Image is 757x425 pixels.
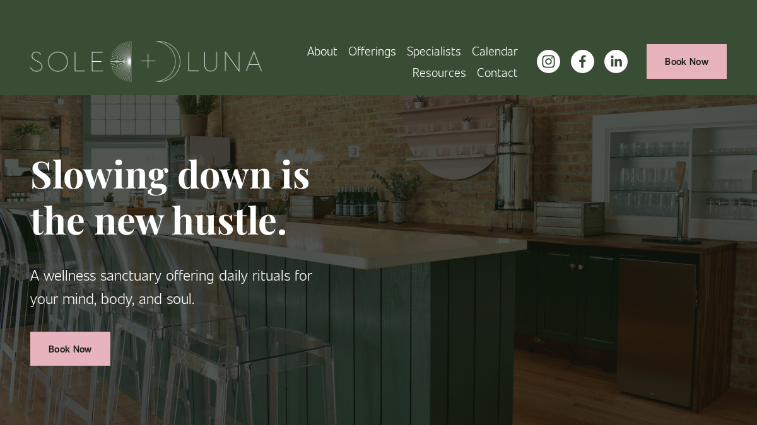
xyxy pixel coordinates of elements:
a: facebook-unauth [571,50,594,73]
span: Offerings [348,41,396,60]
a: Calendar [472,40,518,61]
a: folder dropdown [413,61,466,83]
span: Resources [413,62,466,81]
img: Sole + Luna [30,41,262,82]
a: About [307,40,337,61]
a: LinkedIn [604,50,628,73]
p: A wellness sanctuary offering daily rituals for your mind, body, and soul. [30,263,317,310]
a: Specialists [407,40,461,61]
a: Book Now [647,44,727,79]
a: instagram-unauth [537,50,560,73]
a: folder dropdown [348,40,396,61]
h1: Slowing down is the new hustle. [30,151,317,243]
a: Contact [477,61,518,83]
a: Book Now [30,332,110,366]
